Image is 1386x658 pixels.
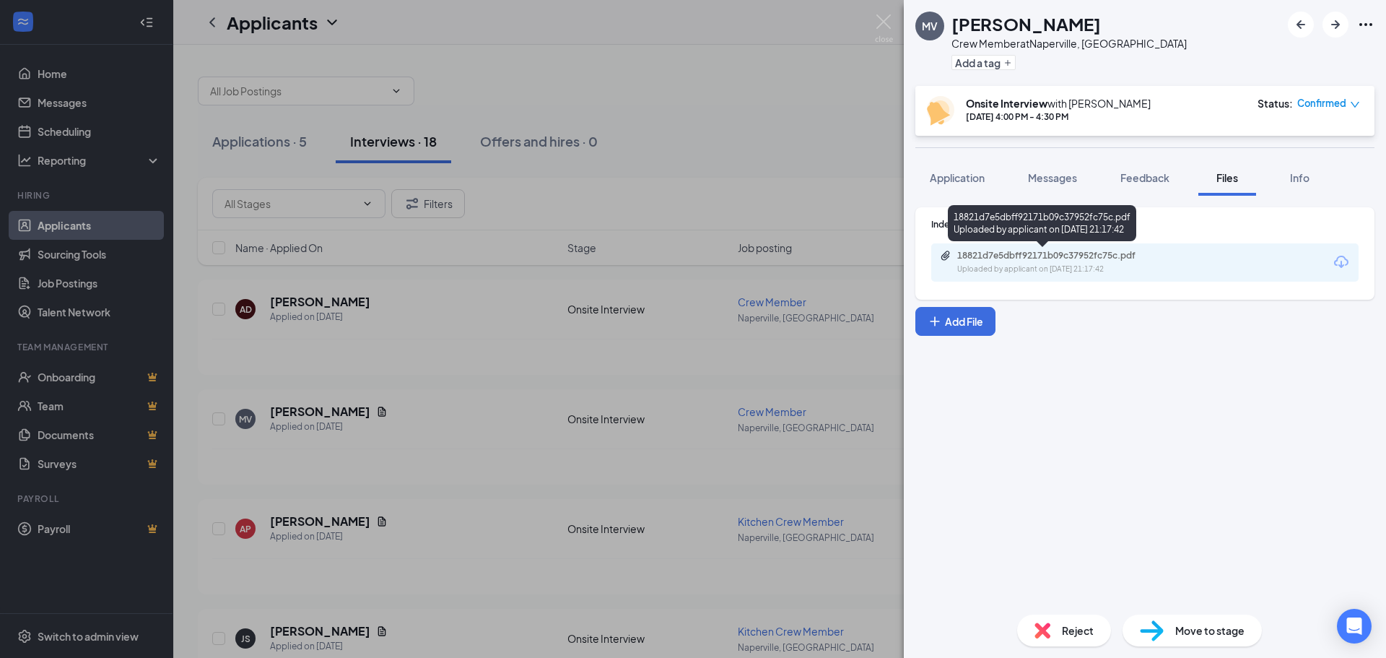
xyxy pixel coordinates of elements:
[940,250,951,261] svg: Paperclip
[1216,171,1238,184] span: Files
[1003,59,1012,67] svg: Plus
[957,250,1159,261] div: 18821d7e5dbff92171b09c37952fc75c.pdf
[1290,171,1309,184] span: Info
[1357,16,1374,33] svg: Ellipses
[928,314,942,329] svg: Plus
[930,171,985,184] span: Application
[966,111,1151,123] div: [DATE] 4:00 PM - 4:30 PM
[915,307,995,336] button: Add FilePlus
[966,97,1047,110] b: Onsite Interview
[1258,96,1293,111] div: Status :
[1297,96,1346,111] span: Confirmed
[1322,12,1348,38] button: ArrowRight
[951,12,1101,36] h1: [PERSON_NAME]
[1333,254,1350,271] svg: Download
[1028,171,1077,184] span: Messages
[1120,171,1169,184] span: Feedback
[1292,16,1309,33] svg: ArrowLeftNew
[1337,609,1372,644] div: Open Intercom Messenger
[948,205,1136,241] div: 18821d7e5dbff92171b09c37952fc75c.pdf Uploaded by applicant on [DATE] 21:17:42
[1288,12,1314,38] button: ArrowLeftNew
[957,264,1174,275] div: Uploaded by applicant on [DATE] 21:17:42
[966,96,1151,111] div: with [PERSON_NAME]
[1175,623,1245,638] span: Move to stage
[922,19,938,33] div: MV
[931,218,1359,230] div: Indeed Resume
[951,36,1187,51] div: Crew Member at Naperville, [GEOGRAPHIC_DATA]
[1327,16,1344,33] svg: ArrowRight
[940,250,1174,275] a: Paperclip18821d7e5dbff92171b09c37952fc75c.pdfUploaded by applicant on [DATE] 21:17:42
[951,55,1016,70] button: PlusAdd a tag
[1350,100,1360,110] span: down
[1062,623,1094,638] span: Reject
